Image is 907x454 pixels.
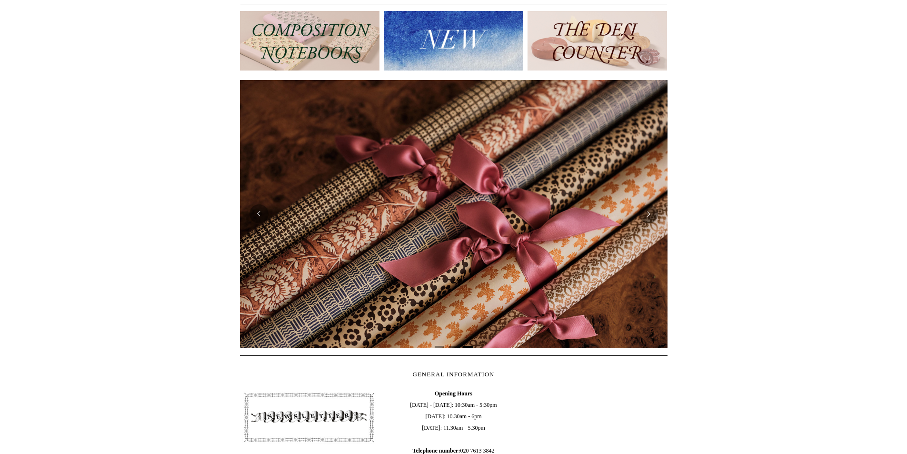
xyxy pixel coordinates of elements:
[639,204,658,223] button: Next
[458,447,460,454] b: :
[528,11,667,71] img: The Deli Counter
[249,204,269,223] button: Previous
[463,346,473,348] button: Page 3
[413,447,460,454] b: Telephone number
[435,390,472,397] b: Opening Hours
[240,11,379,71] img: 202302 Composition ledgers.jpg__PID:69722ee6-fa44-49dd-a067-31375e5d54ec
[413,371,495,378] span: GENERAL INFORMATION
[240,388,378,447] img: pf-4db91bb9--1305-Newsletter-Button_1200x.jpg
[384,11,523,71] img: New.jpg__PID:f73bdf93-380a-4a35-bcfe-7823039498e1
[449,346,458,348] button: Page 2
[435,346,444,348] button: Page 1
[240,80,668,349] img: Early Bird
